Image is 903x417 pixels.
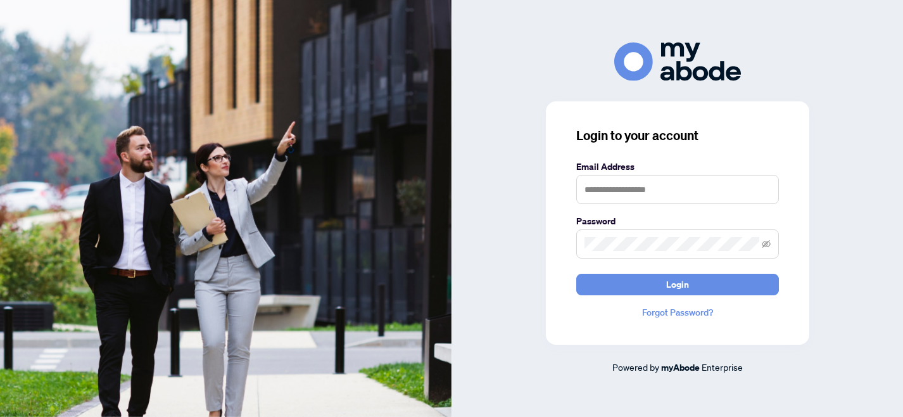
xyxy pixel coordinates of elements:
[702,361,743,373] span: Enterprise
[576,214,779,228] label: Password
[612,361,659,373] span: Powered by
[666,274,689,295] span: Login
[576,127,779,144] h3: Login to your account
[576,160,779,174] label: Email Address
[576,305,779,319] a: Forgot Password?
[661,361,700,375] a: myAbode
[576,274,779,295] button: Login
[762,240,771,248] span: eye-invisible
[614,42,741,81] img: ma-logo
